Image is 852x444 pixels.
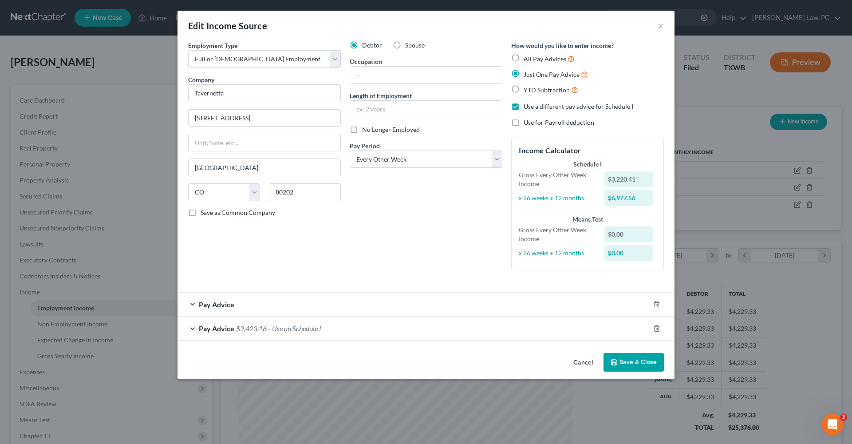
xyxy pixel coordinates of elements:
[362,41,382,49] span: Debtor
[188,84,341,102] input: Search company by name...
[201,209,275,216] span: Save as Common Company
[603,353,664,372] button: Save & Close
[822,414,843,435] iframe: Intercom live chat
[405,41,425,49] span: Spouse
[604,245,653,261] div: $0.00
[269,183,341,201] input: Enter zip...
[199,300,234,309] span: Pay Advice
[566,354,600,372] button: Cancel
[189,134,340,151] input: Unit, Suite, etc...
[840,414,847,421] span: 3
[524,71,580,78] span: Just One Pay Advice
[604,171,653,187] div: $3,220.41
[189,110,340,127] input: Enter address...
[519,145,656,156] h5: Income Calculator
[350,67,502,83] input: --
[188,42,237,49] span: Employment Type
[268,324,321,333] span: - Use on Schedule I
[188,76,214,83] span: Company
[658,20,664,31] button: ×
[199,324,234,333] span: Pay Advice
[350,142,380,150] span: Pay Period
[524,119,594,126] span: Use for Payroll deduction
[350,91,412,100] label: Length of Employment
[511,41,614,50] label: How would you like to enter income?
[524,103,633,110] span: Use a different pay advice for Schedule I
[514,249,600,258] div: x 26 weeks ÷ 12 months
[604,190,653,206] div: $6,977.56
[514,170,600,188] div: Gross Every Other Week Income
[189,159,340,176] input: Enter city...
[236,324,267,333] span: $2,423.16
[514,194,600,202] div: x 26 weeks ÷ 12 months
[350,57,382,66] label: Occupation
[519,215,656,224] div: Means Test
[350,101,502,118] input: ex: 2 years
[604,226,653,242] div: $0.00
[524,86,570,94] span: YTD Subtraction
[188,20,267,32] div: Edit Income Source
[362,126,420,133] span: No Longer Employed
[519,160,656,169] div: Schedule I
[524,55,566,63] span: All Pay Advices
[514,226,600,243] div: Gross Every Other Week Income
